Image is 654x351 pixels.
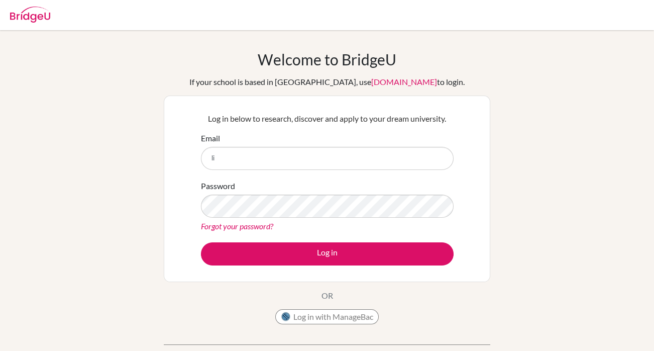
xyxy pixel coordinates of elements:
p: OR [321,290,333,302]
button: Log in [201,242,454,266]
label: Email [201,132,220,144]
label: Password [201,180,235,192]
div: If your school is based in [GEOGRAPHIC_DATA], use to login. [189,76,465,88]
p: Log in below to research, discover and apply to your dream university. [201,113,454,125]
button: Log in with ManageBac [275,309,379,324]
a: Forgot your password? [201,221,273,231]
a: [DOMAIN_NAME] [371,77,437,86]
img: Bridge-U [10,7,50,23]
h1: Welcome to BridgeU [258,50,396,68]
